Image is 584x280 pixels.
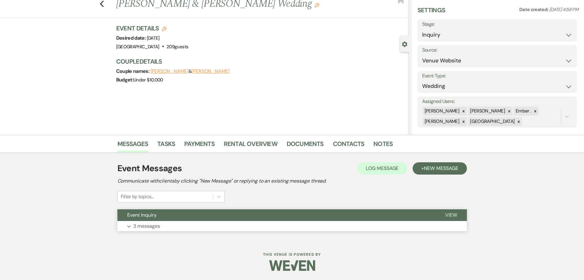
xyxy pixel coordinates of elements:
[373,139,393,152] a: Notes
[423,107,460,116] div: [PERSON_NAME]
[333,139,365,152] a: Contacts
[133,77,163,83] span: Under $10,000
[366,165,399,172] span: Log Message
[121,193,154,200] div: Filter by topics...
[116,57,403,66] h3: Couple Details
[422,20,572,29] label: Stage:
[116,44,159,50] span: [GEOGRAPHIC_DATA]
[315,2,319,8] button: Edit
[423,117,460,126] div: [PERSON_NAME]
[519,6,549,13] span: Date created:
[117,177,467,185] h2: Communicate with clients by clicking "New Message" or replying to an existing message thread.
[514,107,532,116] div: Ember .
[424,165,458,172] span: New Message
[287,139,324,152] a: Documents
[435,209,467,221] button: View
[224,139,277,152] a: Rental Overview
[402,41,407,47] button: Close lead details
[116,35,147,41] span: Desired date:
[116,68,151,74] span: Couple names:
[151,68,230,74] span: &
[117,162,182,175] h1: Event Messages
[357,162,407,175] button: Log Message
[468,107,506,116] div: [PERSON_NAME]
[184,139,215,152] a: Payments
[151,69,189,74] button: [PERSON_NAME]
[422,72,572,81] label: Event Type:
[166,44,188,50] span: 209 guests
[549,6,578,13] span: [DATE] 4:58 PM
[269,255,315,276] img: Weven Logo
[418,6,445,19] h3: Settings
[133,222,160,230] p: 3 messages
[116,77,134,83] span: Budget:
[422,97,572,106] label: Assigned Users:
[468,117,515,126] div: [GEOGRAPHIC_DATA]
[157,139,175,152] a: Tasks
[127,212,157,218] span: Event Inquiry
[192,69,230,74] button: [PERSON_NAME]
[117,209,435,221] button: Event Inquiry
[116,24,189,33] h3: Event Details
[117,221,467,231] button: 3 messages
[117,139,148,152] a: Messages
[413,162,467,175] button: +New Message
[147,35,160,41] span: [DATE]
[422,46,572,55] label: Source:
[445,212,457,218] span: View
